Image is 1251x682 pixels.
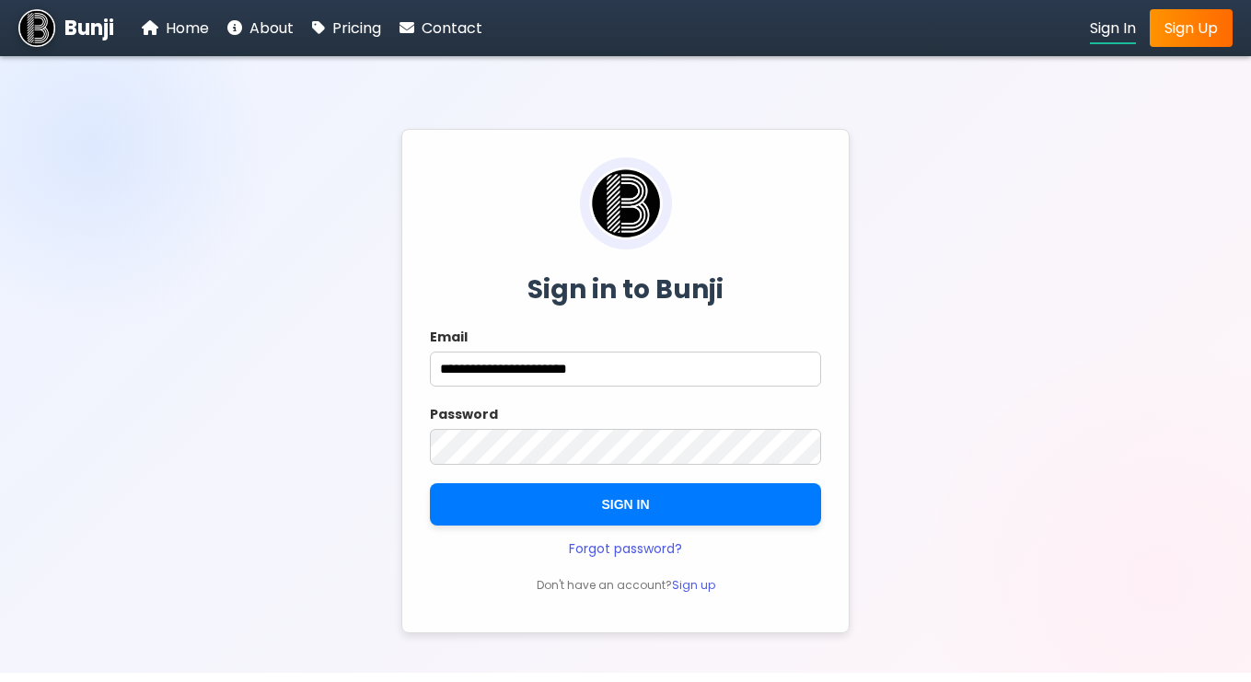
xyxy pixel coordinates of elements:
img: Bunji Dental Referral Management [589,167,663,241]
span: Home [166,17,209,39]
span: About [249,17,294,39]
a: Forgot password? [569,539,682,558]
span: Pricing [332,17,381,39]
h2: Sign in to Bunji [430,271,821,309]
span: Sign Up [1164,17,1218,39]
a: Home [142,17,209,40]
a: About [227,17,294,40]
a: Sign In [1090,17,1136,40]
span: Bunji [64,13,114,43]
a: Pricing [312,17,381,40]
a: Sign Up [1150,9,1233,47]
a: Sign up [672,577,715,593]
label: Email [430,328,821,347]
label: Password [430,405,821,424]
span: Sign In [1090,17,1136,39]
img: Bunji Dental Referral Management [18,9,55,46]
p: Don't have an account? [430,577,821,594]
a: Contact [400,17,482,40]
a: Bunji [18,9,114,46]
button: SIGN IN [430,483,821,526]
span: Contact [422,17,482,39]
